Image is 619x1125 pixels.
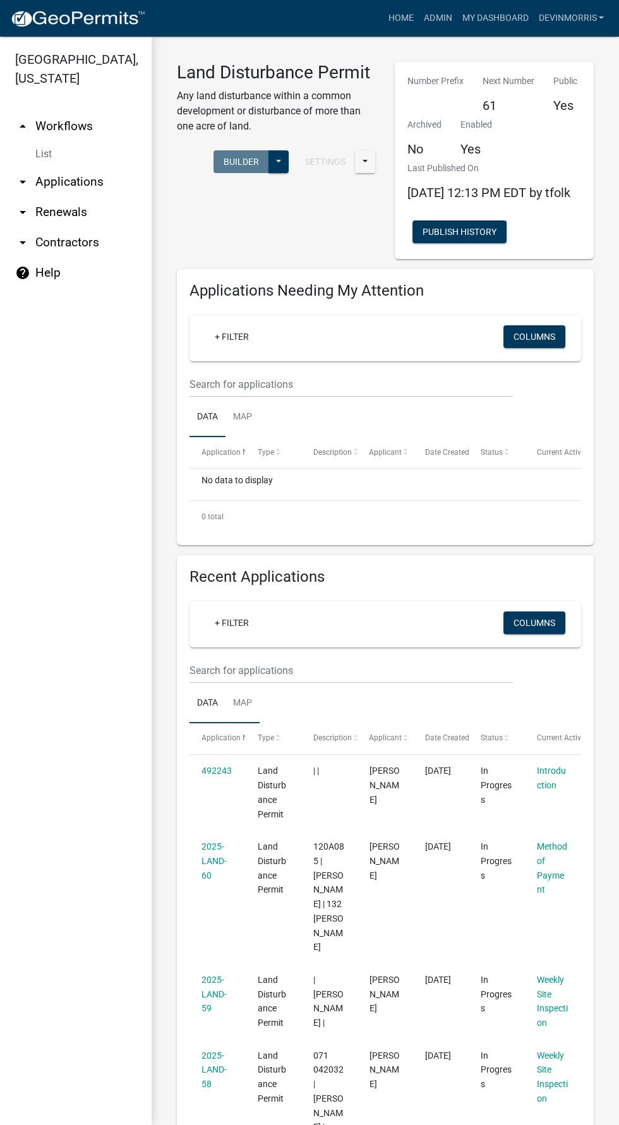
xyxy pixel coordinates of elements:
p: Next Number [483,75,534,88]
datatable-header-cell: Status [469,437,524,467]
button: Columns [503,325,565,348]
span: Status [481,448,503,457]
span: Application Number [201,448,270,457]
span: Applicant [369,733,402,742]
span: Description [313,733,352,742]
a: + Filter [205,611,259,634]
input: Search for applications [189,371,513,397]
span: 09/30/2025 [425,1050,451,1061]
a: Devinmorris [533,6,609,30]
span: Applicant [369,448,402,457]
span: 10/07/2025 [425,975,451,985]
span: Current Activity [537,448,589,457]
span: Type [258,733,274,742]
a: Map [225,397,260,438]
a: Data [189,683,225,724]
h4: Applications Needing My Attention [189,282,581,300]
span: Richard Harp [369,975,399,1014]
div: 0 total [189,501,581,532]
datatable-header-cell: Current Activity [525,437,580,467]
a: 2025-LAND-58 [201,1050,227,1090]
span: In Progress [481,841,512,881]
a: Weekly Site Inspection [537,975,568,1028]
button: Builder [213,150,269,173]
datatable-header-cell: Type [245,437,301,467]
input: Search for applications [189,658,513,683]
span: | | [313,766,319,776]
button: Publish History [412,220,507,243]
span: Date Created [425,448,469,457]
span: [DATE] 12:13 PM EDT by tfolk [407,185,570,200]
datatable-header-cell: Date Created [413,437,469,467]
datatable-header-cell: Status [469,723,524,754]
span: Robert Patton [369,841,399,881]
p: Archived [407,118,442,131]
span: Current Activity [537,733,589,742]
span: 120A085 | Robert Patton | 132 CAMAK PL [313,841,344,952]
span: | Richard R. Harp | [313,975,344,1028]
datatable-header-cell: Type [245,723,301,754]
i: arrow_drop_down [15,205,30,220]
a: 2025-LAND-60 [201,841,227,881]
datatable-header-cell: Description [301,723,357,754]
a: + Filter [205,325,259,348]
span: Land Disturbance Permit [258,975,286,1028]
h5: Yes [460,141,492,157]
i: arrow_drop_down [15,235,30,250]
p: Any land disturbance within a common development or disturbance of more than one acre of land. [177,88,376,134]
span: 10/14/2025 [425,766,451,776]
span: Application Number [201,733,270,742]
p: Public [553,75,577,88]
datatable-header-cell: Current Activity [525,723,580,754]
datatable-header-cell: Applicant [357,437,412,467]
datatable-header-cell: Applicant [357,723,412,754]
span: Land Disturbance Permit [258,841,286,894]
a: 492243 [201,766,232,776]
a: Map [225,683,260,724]
p: Enabled [460,118,492,131]
datatable-header-cell: Description [301,437,357,467]
a: Data [189,397,225,438]
h5: 61 [483,98,534,113]
span: Juana Dunn-Davis [369,766,399,805]
p: Last Published On [407,162,570,175]
span: In Progress [481,766,512,805]
h5: No [407,141,442,157]
datatable-header-cell: Date Created [413,723,469,754]
span: In Progress [481,1050,512,1090]
a: Admin [419,6,457,30]
span: Type [258,448,274,457]
a: Home [383,6,419,30]
wm-modal-confirm: Workflow Publish History [412,228,507,238]
h5: Yes [553,98,577,113]
a: My Dashboard [457,6,533,30]
i: arrow_drop_up [15,119,30,134]
button: Columns [503,611,565,634]
h4: Recent Applications [189,568,581,586]
span: Lucynthia Ellis [369,1050,399,1090]
a: Weekly Site Inspection [537,1050,568,1104]
a: Introduction [537,766,566,790]
p: Number Prefix [407,75,464,88]
button: Settings [295,150,356,173]
span: Status [481,733,503,742]
i: help [15,265,30,280]
datatable-header-cell: Application Number [189,723,245,754]
span: Land Disturbance Permit [258,766,286,819]
a: 2025-LAND-59 [201,975,227,1014]
span: Description [313,448,352,457]
span: Land Disturbance Permit [258,1050,286,1104]
div: No data to display [189,469,581,500]
h3: Land Disturbance Permit [177,62,376,83]
i: arrow_drop_down [15,174,30,190]
span: 10/09/2025 [425,841,451,851]
span: Date Created [425,733,469,742]
a: Method of Payment [537,841,567,894]
span: In Progress [481,975,512,1014]
datatable-header-cell: Application Number [189,437,245,467]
